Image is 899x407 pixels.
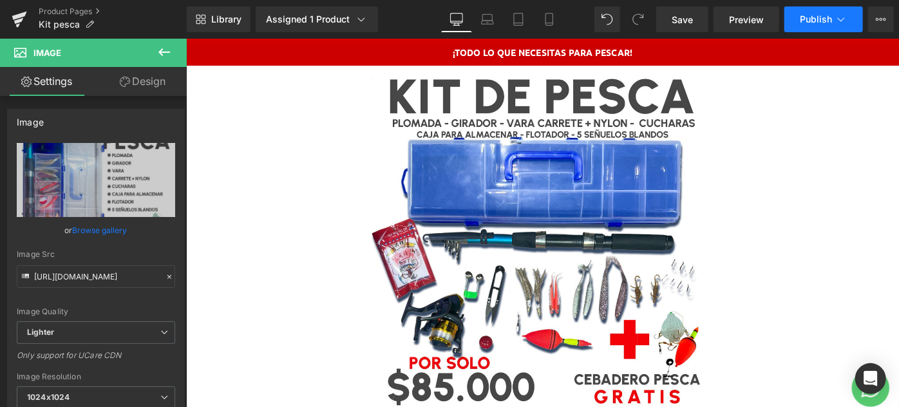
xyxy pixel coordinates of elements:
a: Mobile [534,6,565,32]
a: Desktop [441,6,472,32]
a: Tablet [503,6,534,32]
span: Save [672,13,693,26]
div: Image [17,109,44,128]
span: Library [211,14,241,25]
input: Link [17,265,175,288]
a: Laptop [472,6,503,32]
div: Image Resolution [17,372,175,381]
b: 1024x1024 [27,392,70,402]
b: ¡TODO LO QUE NECESITAS PARA PESCAR! [292,8,487,21]
div: Open Intercom Messenger [855,363,886,394]
a: Preview [714,6,779,32]
b: Lighter [27,327,54,337]
div: Image Quality [17,307,175,316]
a: Product Pages [39,6,187,17]
span: Kit pesca [39,19,80,30]
a: Browse gallery [73,219,128,241]
a: Design [96,67,189,96]
button: Undo [594,6,620,32]
button: Redo [625,6,651,32]
div: Image Src [17,250,175,259]
span: Image [33,48,61,58]
a: New Library [187,6,251,32]
span: Preview [729,13,764,26]
div: Assigned 1 Product [266,13,368,26]
div: or [17,223,175,237]
button: Publish [784,6,863,32]
span: Publish [800,14,832,24]
div: Only support for UCare CDN [17,350,175,369]
img: KIT PESCA Y ACCESORIOS [203,33,576,406]
button: More [868,6,894,32]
